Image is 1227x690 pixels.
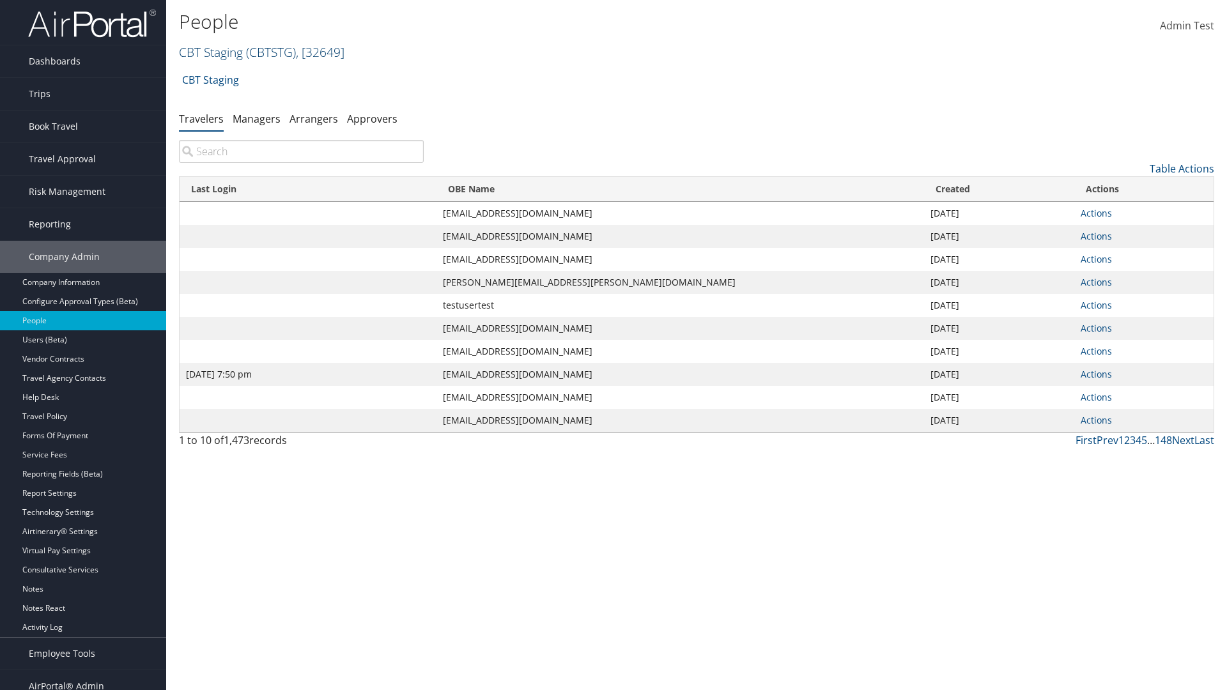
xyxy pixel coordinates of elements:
th: Last Login: activate to sort column ascending [180,177,436,202]
td: [DATE] [924,271,1074,294]
span: Risk Management [29,176,105,208]
td: [EMAIL_ADDRESS][DOMAIN_NAME] [436,202,924,225]
a: Actions [1081,345,1112,357]
a: CBT Staging [179,43,344,61]
a: 148 [1155,433,1172,447]
a: CBT Staging [182,67,239,93]
td: testusertest [436,294,924,317]
span: Admin Test [1160,19,1214,33]
td: [EMAIL_ADDRESS][DOMAIN_NAME] [436,225,924,248]
td: [EMAIL_ADDRESS][DOMAIN_NAME] [436,409,924,432]
a: Actions [1081,207,1112,219]
span: Employee Tools [29,638,95,670]
a: Admin Test [1160,6,1214,46]
a: 2 [1124,433,1130,447]
a: 3 [1130,433,1136,447]
th: Created: activate to sort column ascending [924,177,1074,202]
a: Managers [233,112,281,126]
a: First [1076,433,1097,447]
span: Trips [29,78,50,110]
td: [EMAIL_ADDRESS][DOMAIN_NAME] [436,386,924,409]
td: [DATE] [924,225,1074,248]
a: Actions [1081,230,1112,242]
a: 5 [1141,433,1147,447]
td: [DATE] 7:50 pm [180,363,436,386]
span: Reporting [29,208,71,240]
a: Approvers [347,112,397,126]
a: Next [1172,433,1194,447]
a: Actions [1081,276,1112,288]
td: [DATE] [924,363,1074,386]
td: [DATE] [924,386,1074,409]
a: Actions [1081,391,1112,403]
td: [DATE] [924,317,1074,340]
a: Actions [1081,299,1112,311]
a: Last [1194,433,1214,447]
a: Arrangers [289,112,338,126]
th: OBE Name: activate to sort column ascending [436,177,924,202]
span: … [1147,433,1155,447]
span: Travel Approval [29,143,96,175]
a: Actions [1081,322,1112,334]
td: [EMAIL_ADDRESS][DOMAIN_NAME] [436,317,924,340]
h1: People [179,8,869,35]
input: Search [179,140,424,163]
th: Actions [1074,177,1214,202]
td: [EMAIL_ADDRESS][DOMAIN_NAME] [436,363,924,386]
span: ( CBTSTG ) [246,43,296,61]
a: Table Actions [1150,162,1214,176]
td: [PERSON_NAME][EMAIL_ADDRESS][PERSON_NAME][DOMAIN_NAME] [436,271,924,294]
td: [DATE] [924,340,1074,363]
span: 1,473 [224,433,249,447]
span: Dashboards [29,45,81,77]
td: [DATE] [924,202,1074,225]
td: [EMAIL_ADDRESS][DOMAIN_NAME] [436,248,924,271]
a: Actions [1081,368,1112,380]
a: Actions [1081,253,1112,265]
a: Travelers [179,112,224,126]
span: , [ 32649 ] [296,43,344,61]
a: Actions [1081,414,1112,426]
td: [DATE] [924,248,1074,271]
td: [DATE] [924,294,1074,317]
div: 1 to 10 of records [179,433,424,454]
span: Book Travel [29,111,78,142]
a: 1 [1118,433,1124,447]
td: [EMAIL_ADDRESS][DOMAIN_NAME] [436,340,924,363]
span: Company Admin [29,241,100,273]
img: airportal-logo.png [28,8,156,38]
a: Prev [1097,433,1118,447]
a: 4 [1136,433,1141,447]
td: [DATE] [924,409,1074,432]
